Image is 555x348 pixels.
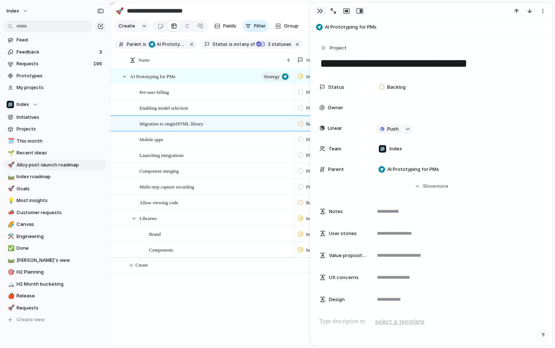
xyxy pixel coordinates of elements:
a: My projects [4,82,106,93]
button: 🏔️ [7,281,14,288]
span: Allow viewing code [139,198,178,206]
span: Enabling model selection [139,103,188,112]
span: Parent [328,166,344,173]
span: Index roadmap [17,173,104,180]
span: is [229,41,233,48]
button: 🗓️ [7,138,14,145]
button: Create [114,20,139,32]
span: Owner [328,104,343,111]
button: 🛤️ [7,173,14,180]
a: 🏔️H2 Month bucketing [4,279,106,290]
a: 🌱Recent ideas [4,147,106,158]
button: 🚀 [7,185,14,193]
div: 💡 [8,197,13,205]
span: Release [17,292,104,300]
a: 🗓️This month [4,136,106,147]
div: 🗓️ [8,137,13,145]
span: In Progress [306,215,328,222]
a: 💡Most insights [4,195,106,206]
span: Backlog [387,84,406,91]
div: 🚀 [116,6,124,16]
span: Done [17,245,104,252]
span: Planned [306,136,322,143]
div: 🏔️ [8,280,13,288]
button: 🚀 [7,161,14,169]
span: Project [330,44,347,52]
a: Initiatives [4,112,106,123]
div: 🌱 [8,149,13,157]
span: Engineering [17,233,104,240]
a: 🌈Canvas [4,219,106,230]
span: Planned [306,183,322,191]
div: 🛤️[PERSON_NAME]'s view [4,255,106,266]
span: Requests [17,304,104,312]
span: Show [423,183,436,190]
div: ⚒️Engineering [4,231,106,242]
button: 🎯 [7,268,14,276]
span: In Progress [306,73,328,80]
span: In Progress [306,231,328,238]
span: Prototypes [17,72,104,80]
span: Create view [17,316,45,323]
button: Collapse [305,20,342,32]
span: Name [138,56,150,64]
button: Fields [211,20,239,32]
span: Libraries [139,214,157,222]
div: 🚀 [8,161,13,169]
span: Components [149,245,173,254]
span: Goals [17,185,104,193]
span: AI Prototyping for PMs [387,166,439,173]
span: Index [389,145,402,153]
span: statuses [266,41,291,48]
a: ✅Done [4,243,106,254]
button: Index [4,99,106,110]
span: not [233,41,241,48]
button: 🚀 [7,304,14,312]
span: Planned [306,152,322,159]
button: ✅ [7,245,14,252]
span: In Progress [306,246,328,254]
span: H2 Month bucketing [17,281,104,288]
button: is [141,40,148,48]
span: Projects [17,125,104,133]
span: 3 [99,48,104,56]
span: Index [17,101,29,108]
div: ✅ [8,244,13,253]
span: Linear [328,125,342,132]
div: ⚒️ [8,232,13,241]
a: 🚀Alloy post-launch roadmap [4,160,106,171]
span: Notes [329,208,343,215]
a: 🛤️Index roadmap [4,171,106,182]
button: 🍎 [7,292,14,300]
span: Most insights [17,197,104,204]
span: AI Prototyping for PMs [130,72,175,80]
button: Group [272,20,302,32]
div: 🌈 [8,220,13,229]
span: Fields [223,22,236,30]
a: 🍎Release [4,290,106,301]
div: 🚀 [8,184,13,193]
a: 🚀Requests [4,303,106,314]
span: Customer requests [17,209,104,216]
span: Value proposition [329,252,366,259]
button: 🌱 [7,149,14,157]
span: User stories [329,230,357,237]
button: 💡 [7,197,14,204]
span: Mobile apps [139,135,163,143]
a: Feed [4,34,106,45]
span: Canvas [17,221,104,228]
span: Migration to singleHTML library [139,119,203,128]
span: Initiatives [17,114,104,121]
span: Per-user billing [139,88,169,96]
span: Filter [254,22,266,30]
span: Team [329,145,341,153]
span: Status [306,56,318,64]
a: 🚀Goals [4,183,106,194]
button: Filter [242,20,269,32]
